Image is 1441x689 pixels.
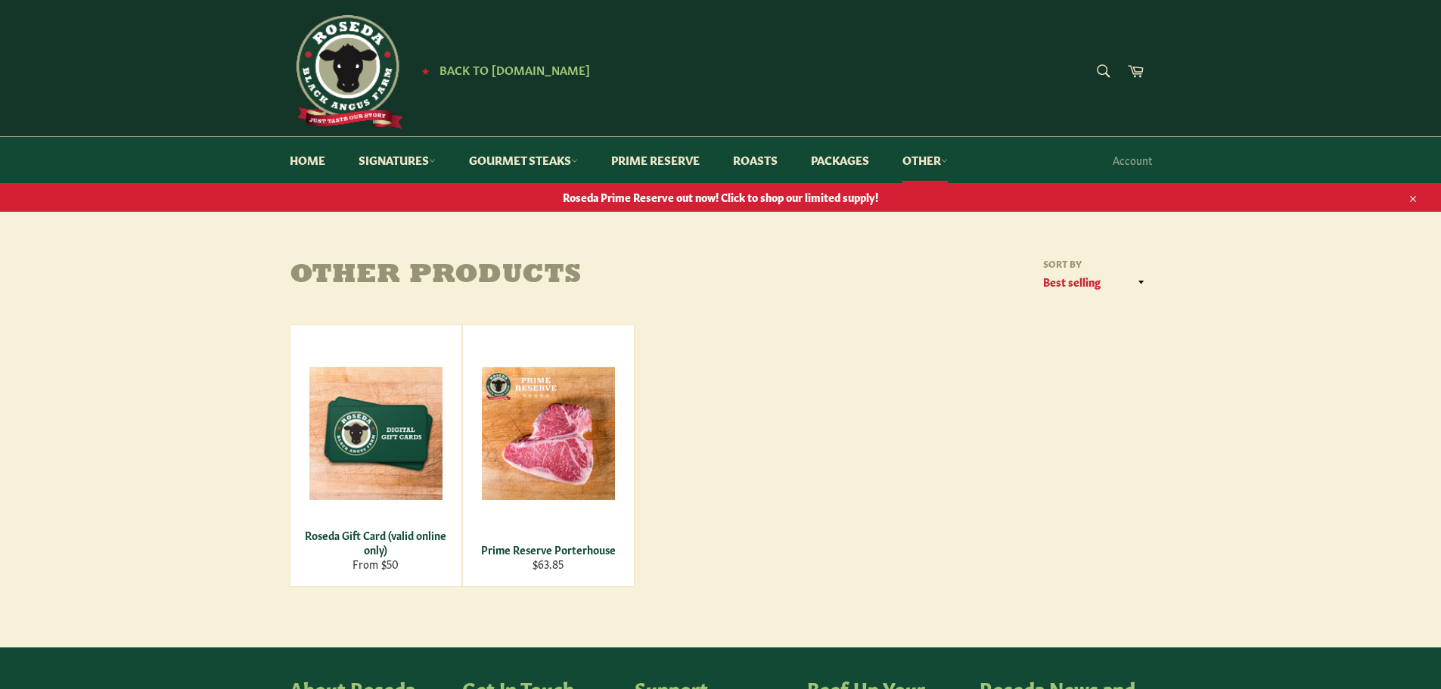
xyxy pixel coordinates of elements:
[275,137,340,183] a: Home
[309,367,443,500] img: Roseda Gift Card (valid online only)
[718,137,793,183] a: Roasts
[596,137,715,183] a: Prime Reserve
[290,324,462,587] a: Roseda Gift Card (valid online only) Roseda Gift Card (valid online only) From $50
[1039,257,1152,270] label: Sort by
[472,557,624,571] div: $63.85
[887,137,963,183] a: Other
[796,137,884,183] a: Packages
[414,64,590,76] a: ★ Back to [DOMAIN_NAME]
[1105,138,1160,182] a: Account
[343,137,451,183] a: Signatures
[421,64,430,76] span: ★
[290,15,403,129] img: Roseda Beef
[482,367,615,500] img: Prime Reserve Porterhouse
[290,261,721,291] h1: Other Products
[454,137,593,183] a: Gourmet Steaks
[462,324,635,587] a: Prime Reserve Porterhouse Prime Reserve Porterhouse $63.85
[300,557,452,571] div: From $50
[439,61,590,77] span: Back to [DOMAIN_NAME]
[300,528,452,557] div: Roseda Gift Card (valid online only)
[472,542,624,557] div: Prime Reserve Porterhouse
